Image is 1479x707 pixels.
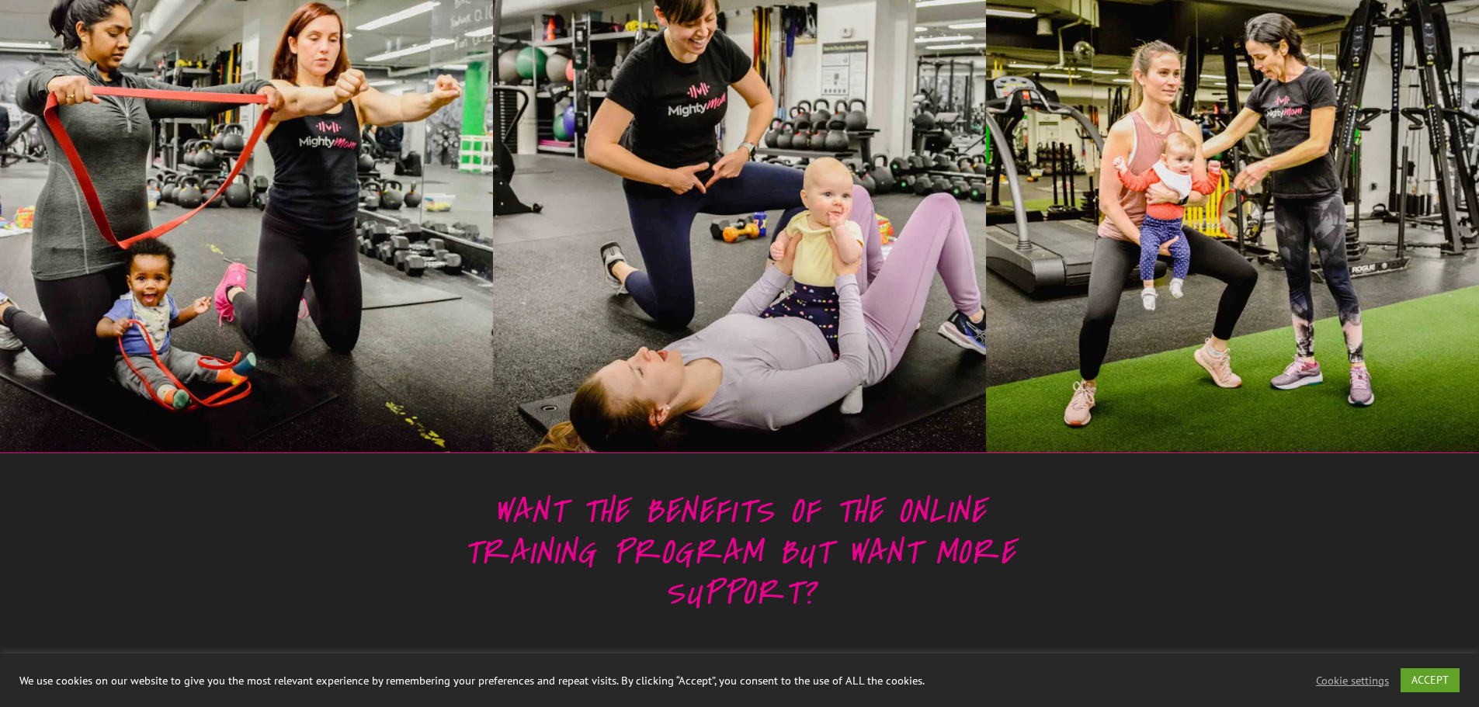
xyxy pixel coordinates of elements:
p: Want the benefits of the ONLINE Training Program but want more support? [429,492,1050,615]
a: Cookie settings [1316,674,1389,688]
div: We use cookies on our website to give you the most relevant experience by remembering your prefer... [19,674,1028,688]
a: ACCEPT [1401,668,1460,692]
